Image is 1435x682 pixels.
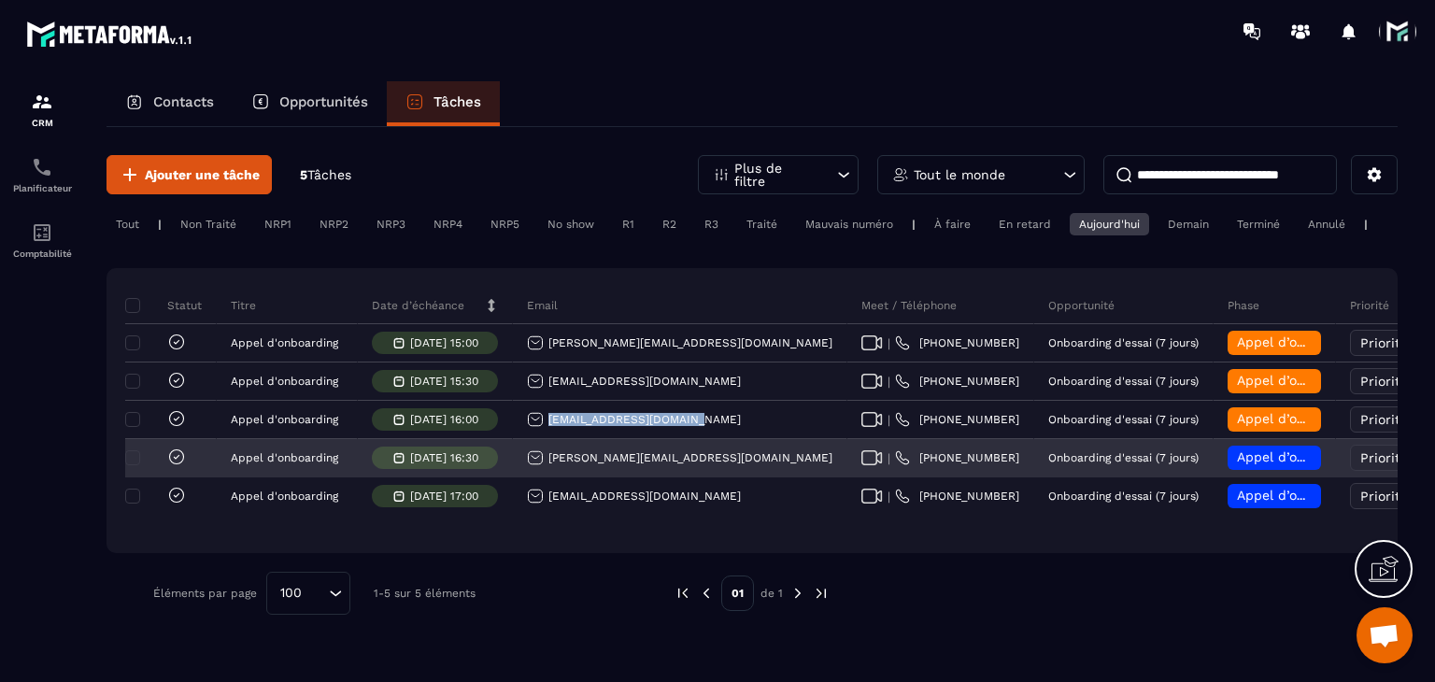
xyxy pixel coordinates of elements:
p: Appel d'onboarding [231,413,338,426]
p: 01 [721,575,754,611]
p: Date d’échéance [372,298,464,313]
a: accountantaccountantComptabilité [5,207,79,273]
p: Phase [1228,298,1259,313]
p: 1-5 sur 5 éléments [374,587,476,600]
p: Onboarding d'essai (7 jours) [1048,375,1199,388]
img: scheduler [31,156,53,178]
span: | [888,375,890,389]
div: NRP4 [424,213,472,235]
p: Tâches [433,93,481,110]
p: CRM [5,118,79,128]
div: Mauvais numéro [796,213,902,235]
a: Ouvrir le chat [1357,607,1413,663]
div: Traité [737,213,787,235]
p: Appel d'onboarding [231,336,338,349]
p: Onboarding d'essai (7 jours) [1048,490,1199,503]
span: Priorité [1360,335,1408,350]
span: | [888,336,890,350]
a: Tâches [387,81,500,126]
a: schedulerschedulerPlanificateur [5,142,79,207]
div: NRP2 [310,213,358,235]
div: Aujourd'hui [1070,213,1149,235]
p: [DATE] 16:00 [410,413,478,426]
p: de 1 [760,586,783,601]
p: Opportunités [279,93,368,110]
span: Appel d’onboarding terminée [1237,411,1424,426]
button: Ajouter une tâche [107,155,272,194]
p: Meet / Téléphone [861,298,957,313]
a: [PHONE_NUMBER] [895,450,1019,465]
p: Appel d'onboarding [231,375,338,388]
p: | [1364,218,1368,231]
span: Priorité [1360,450,1408,465]
img: prev [675,585,691,602]
p: [DATE] 17:00 [410,490,478,503]
p: | [912,218,916,231]
p: Onboarding d'essai (7 jours) [1048,451,1199,464]
div: R2 [653,213,686,235]
span: Tâches [307,167,351,182]
p: | [158,218,162,231]
span: | [888,490,890,504]
p: Onboarding d'essai (7 jours) [1048,336,1199,349]
a: Opportunités [233,81,387,126]
p: Plus de filtre [734,162,817,188]
p: Éléments par page [153,587,257,600]
div: No show [538,213,604,235]
span: Priorité [1360,412,1408,427]
span: Ajouter une tâche [145,165,260,184]
div: Terminé [1228,213,1289,235]
a: [PHONE_NUMBER] [895,489,1019,504]
div: NRP5 [481,213,529,235]
div: R1 [613,213,644,235]
p: Planificateur [5,183,79,193]
img: logo [26,17,194,50]
div: En retard [989,213,1060,235]
div: À faire [925,213,980,235]
div: Search for option [266,572,350,615]
span: Priorité [1360,489,1408,504]
p: Opportunité [1048,298,1115,313]
span: Appel d’onboarding planifié [1237,488,1414,503]
p: Titre [231,298,256,313]
p: Comptabilité [5,249,79,259]
p: Priorité [1350,298,1389,313]
p: [DATE] 15:30 [410,375,478,388]
p: Appel d'onboarding [231,490,338,503]
span: | [888,451,890,465]
div: Non Traité [171,213,246,235]
p: Tout le monde [914,168,1005,181]
p: Email [527,298,558,313]
p: [DATE] 15:00 [410,336,478,349]
div: Annulé [1299,213,1355,235]
p: Appel d'onboarding [231,451,338,464]
div: NRP3 [367,213,415,235]
div: NRP1 [255,213,301,235]
img: accountant [31,221,53,244]
a: [PHONE_NUMBER] [895,412,1019,427]
span: Priorité [1360,374,1408,389]
span: | [888,413,890,427]
a: [PHONE_NUMBER] [895,335,1019,350]
a: [PHONE_NUMBER] [895,374,1019,389]
input: Search for option [308,583,324,604]
span: Appel d’onboarding terminée [1237,373,1424,388]
img: prev [698,585,715,602]
div: R3 [695,213,728,235]
div: Demain [1158,213,1218,235]
span: Appel d’onboarding planifié [1237,449,1414,464]
img: next [789,585,806,602]
img: next [813,585,830,602]
p: Contacts [153,93,214,110]
a: Contacts [107,81,233,126]
img: formation [31,91,53,113]
div: Tout [107,213,149,235]
p: [DATE] 16:30 [410,451,478,464]
span: Appel d’onboarding terminée [1237,334,1424,349]
p: 5 [300,166,351,184]
a: formationformationCRM [5,77,79,142]
p: Statut [130,298,202,313]
p: Onboarding d'essai (7 jours) [1048,413,1199,426]
span: 100 [274,583,308,604]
